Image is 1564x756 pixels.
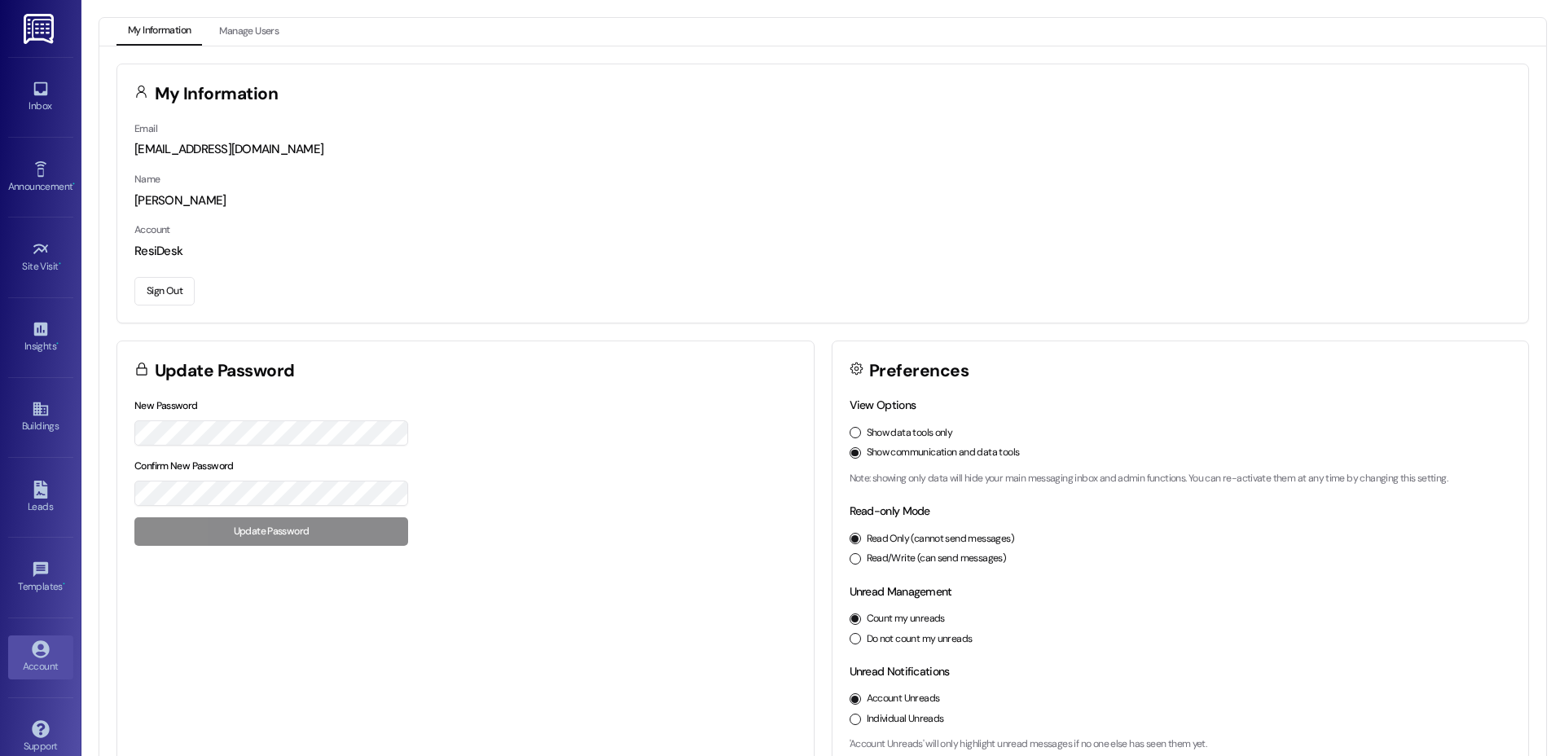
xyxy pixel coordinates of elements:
[850,737,1512,752] p: 'Account Unreads' will only highlight unread messages if no one else has seen them yet.
[134,173,160,186] label: Name
[134,459,234,472] label: Confirm New Password
[867,552,1007,566] label: Read/Write (can send messages)
[8,556,73,600] a: Templates •
[155,86,279,103] h3: My Information
[24,14,57,44] img: ResiDesk Logo
[867,692,940,706] label: Account Unreads
[867,612,945,626] label: Count my unreads
[850,664,950,679] label: Unread Notifications
[850,398,916,412] label: View Options
[134,141,1511,158] div: [EMAIL_ADDRESS][DOMAIN_NAME]
[850,584,952,599] label: Unread Management
[134,192,1511,209] div: [PERSON_NAME]
[867,446,1020,460] label: Show communication and data tools
[134,277,195,305] button: Sign Out
[72,178,75,190] span: •
[155,363,295,380] h3: Update Password
[8,476,73,520] a: Leads
[869,363,969,380] h3: Preferences
[8,395,73,439] a: Buildings
[867,712,944,727] label: Individual Unreads
[8,635,73,679] a: Account
[134,243,1511,260] div: ResiDesk
[134,223,170,236] label: Account
[63,578,65,590] span: •
[8,315,73,359] a: Insights •
[8,75,73,119] a: Inbox
[850,472,1512,486] p: Note: showing only data will hide your main messaging inbox and admin functions. You can re-activ...
[134,122,157,135] label: Email
[116,18,202,46] button: My Information
[867,426,953,441] label: Show data tools only
[8,235,73,279] a: Site Visit •
[867,632,973,647] label: Do not count my unreads
[59,258,61,270] span: •
[134,399,198,412] label: New Password
[56,338,59,349] span: •
[867,532,1014,547] label: Read Only (cannot send messages)
[208,18,290,46] button: Manage Users
[850,503,930,518] label: Read-only Mode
